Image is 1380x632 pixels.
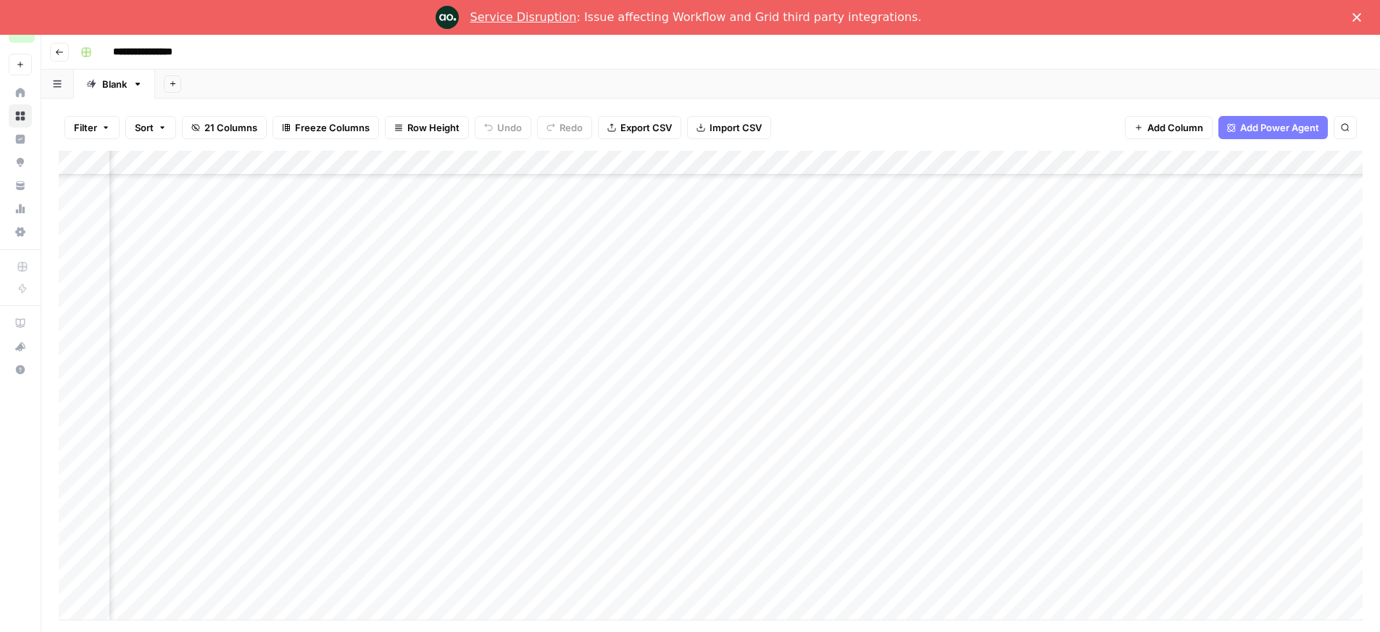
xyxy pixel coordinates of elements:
span: Export CSV [620,120,672,135]
div: Close [1352,13,1367,22]
button: Undo [475,116,531,139]
span: Add Power Agent [1240,120,1319,135]
span: Add Column [1147,120,1203,135]
span: Redo [560,120,583,135]
span: Freeze Columns [295,120,370,135]
a: Browse [9,104,32,128]
button: Freeze Columns [273,116,379,139]
div: What's new? [9,336,31,357]
a: AirOps Academy [9,312,32,335]
button: Add Power Agent [1218,116,1328,139]
span: Row Height [407,120,460,135]
div: : Issue affecting Workflow and Grid third party integrations. [470,10,922,25]
button: Sort [125,116,176,139]
a: Opportunities [9,151,32,174]
span: Import CSV [710,120,762,135]
a: Settings [9,220,32,244]
button: Row Height [385,116,469,139]
button: Help + Support [9,358,32,381]
span: Undo [497,120,522,135]
button: What's new? [9,335,32,358]
a: Insights [9,128,32,151]
a: Usage [9,197,32,220]
span: 21 Columns [204,120,257,135]
span: Filter [74,120,97,135]
div: Blank [102,77,127,91]
button: Export CSV [598,116,681,139]
button: Redo [537,116,592,139]
button: Add Column [1125,116,1213,139]
a: Blank [74,70,155,99]
a: Your Data [9,174,32,197]
span: Sort [135,120,154,135]
a: Service Disruption [470,10,577,24]
button: 21 Columns [182,116,267,139]
a: Home [9,81,32,104]
img: Profile image for Engineering [436,6,459,29]
button: Filter [65,116,120,139]
button: Import CSV [687,116,771,139]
